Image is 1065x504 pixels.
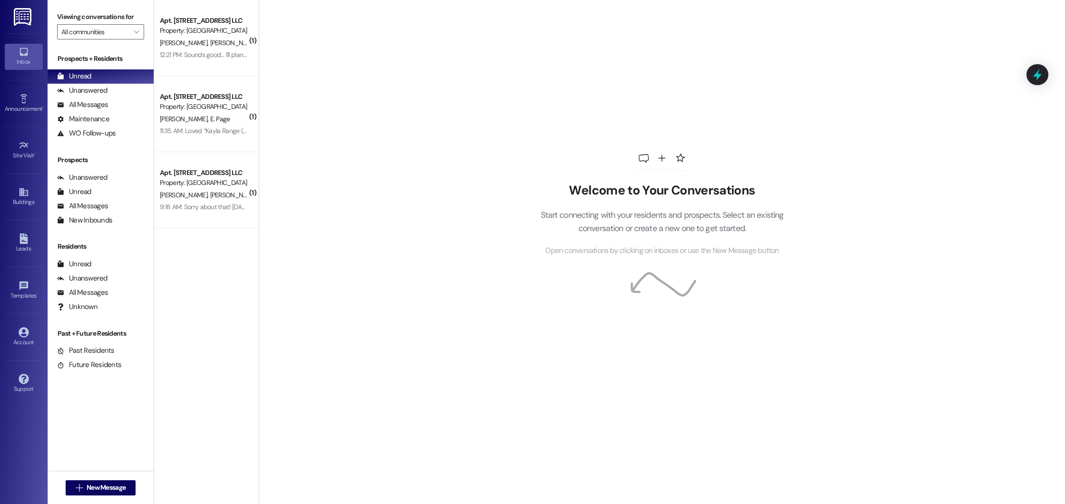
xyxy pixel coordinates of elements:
[76,484,83,492] i: 
[57,201,108,211] div: All Messages
[57,128,116,138] div: WO Follow-ups
[57,259,91,269] div: Unread
[57,302,98,312] div: Unknown
[48,155,154,165] div: Prospects
[66,480,136,495] button: New Message
[160,126,847,135] div: 11:35 AM: Loved “Kayla Range ([GEOGRAPHIC_DATA]): September Newsletter is here! I apologize for t...
[5,278,43,303] a: Templates •
[160,50,376,59] div: 12:21 PM: Sounds good... I'll plan to take her to work with me so he can get inside
[545,245,779,257] span: Open conversations by clicking on inboxes or use the New Message button
[57,100,108,110] div: All Messages
[14,8,33,26] img: ResiDesk Logo
[526,208,798,235] p: Start connecting with your residents and prospects. Select an existing conversation or create a n...
[5,44,43,69] a: Inbox
[5,371,43,397] a: Support
[160,102,248,112] div: Property: [GEOGRAPHIC_DATA]
[48,54,154,64] div: Prospects + Residents
[134,28,139,36] i: 
[160,115,210,123] span: [PERSON_NAME]
[57,86,107,96] div: Unanswered
[210,39,257,47] span: [PERSON_NAME]
[34,151,36,157] span: •
[57,215,112,225] div: New Inbounds
[5,137,43,163] a: Site Visit •
[160,26,248,36] div: Property: [GEOGRAPHIC_DATA]
[160,16,248,26] div: Apt. [STREET_ADDRESS] LLC
[57,360,121,370] div: Future Residents
[160,39,210,47] span: [PERSON_NAME]
[5,184,43,210] a: Buildings
[160,168,248,178] div: Apt. [STREET_ADDRESS] LLC
[210,115,230,123] span: E. Page
[57,10,144,24] label: Viewing conversations for
[57,346,115,356] div: Past Residents
[48,329,154,339] div: Past + Future Residents
[87,483,126,493] span: New Message
[57,273,107,283] div: Unanswered
[210,191,257,199] span: [PERSON_NAME]
[160,191,210,199] span: [PERSON_NAME]
[57,173,107,183] div: Unanswered
[57,187,91,197] div: Unread
[5,231,43,256] a: Leads
[57,114,109,124] div: Maintenance
[160,92,248,102] div: Apt. [STREET_ADDRESS] LLC
[5,324,43,350] a: Account
[48,242,154,252] div: Residents
[526,183,798,198] h2: Welcome to Your Conversations
[160,203,309,211] div: 9:18 AM: Sorry about that! [DATE] works for us. Thanks!
[160,178,248,188] div: Property: [GEOGRAPHIC_DATA]
[37,291,38,298] span: •
[42,104,44,111] span: •
[57,71,91,81] div: Unread
[61,24,129,39] input: All communities
[57,288,108,298] div: All Messages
